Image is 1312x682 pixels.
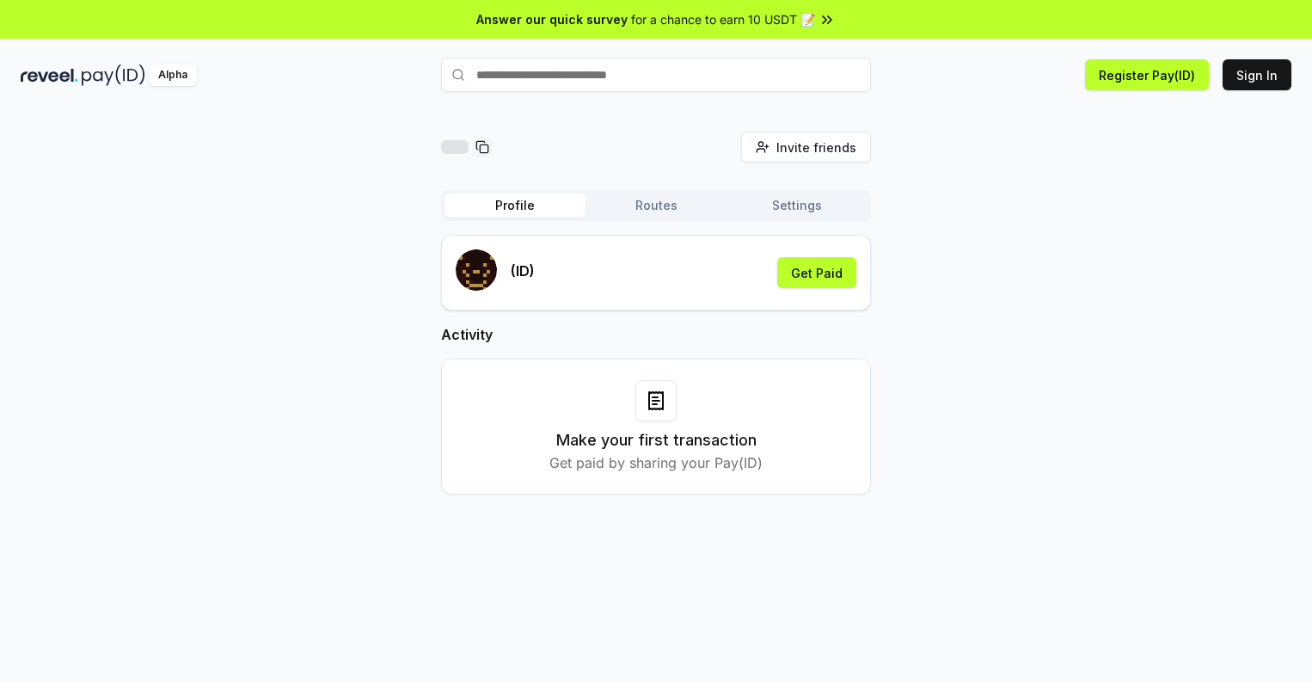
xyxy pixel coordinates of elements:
[776,138,856,157] span: Invite friends
[149,65,197,86] div: Alpha
[511,261,535,281] p: (ID)
[741,132,871,163] button: Invite friends
[476,10,628,28] span: Answer our quick survey
[631,10,815,28] span: for a chance to earn 10 USDT 📝
[1223,59,1291,90] button: Sign In
[444,194,585,218] button: Profile
[82,65,145,86] img: pay_id
[777,257,856,288] button: Get Paid
[21,65,78,86] img: reveel_dark
[441,324,871,345] h2: Activity
[727,194,868,218] button: Settings
[585,194,727,218] button: Routes
[556,428,757,452] h3: Make your first transaction
[1085,59,1209,90] button: Register Pay(ID)
[549,452,763,473] p: Get paid by sharing your Pay(ID)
